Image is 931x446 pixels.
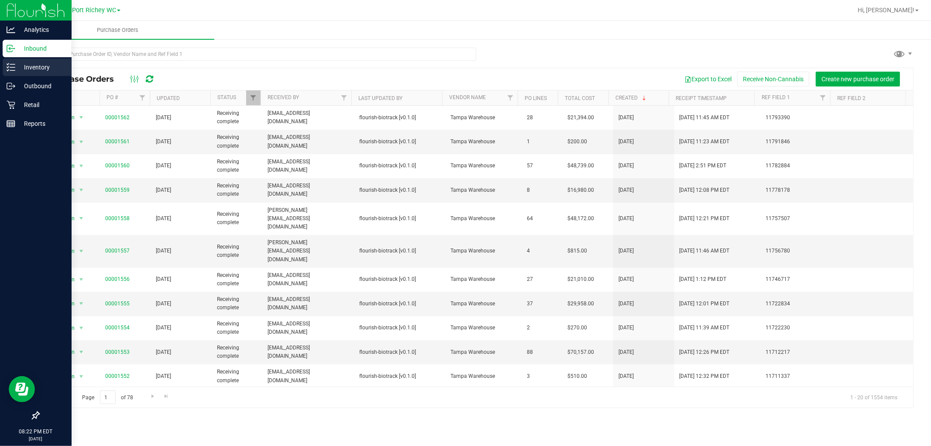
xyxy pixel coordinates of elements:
[680,214,730,223] span: [DATE] 12:21 PM EDT
[567,300,594,308] span: $29,958.00
[268,109,349,126] span: [EMAIL_ADDRESS][DOMAIN_NAME]
[217,320,257,336] span: Receiving complete
[217,210,257,227] span: Receiving complete
[156,114,171,122] span: [DATE]
[268,206,349,232] span: [PERSON_NAME][EMAIL_ADDRESS][DOMAIN_NAME]
[217,243,257,259] span: Receiving complete
[565,95,595,101] a: Total Cost
[527,138,557,146] span: 1
[451,348,517,356] span: Tampa Warehouse
[766,162,832,170] span: 11782884
[737,72,809,86] button: Receive Non-Cannabis
[217,133,257,150] span: Receiving complete
[527,372,557,380] span: 3
[618,372,634,380] span: [DATE]
[766,324,832,332] span: 11722230
[449,94,486,100] a: Vendor Name
[7,119,15,128] inline-svg: Reports
[451,247,517,255] span: Tampa Warehouse
[7,44,15,53] inline-svg: Inbound
[451,372,517,380] span: Tampa Warehouse
[76,136,87,148] span: select
[15,24,68,35] p: Analytics
[359,275,440,284] span: flourish-biotrack [v0.1.0]
[567,372,587,380] span: $510.00
[21,21,214,39] a: Purchase Orders
[766,300,832,308] span: 11722834
[618,162,634,170] span: [DATE]
[451,275,517,284] span: Tampa Warehouse
[527,324,557,332] span: 2
[766,372,832,380] span: 11711337
[359,214,440,223] span: flourish-biotrack [v0.1.0]
[15,100,68,110] p: Retail
[76,273,87,286] span: select
[76,322,87,334] span: select
[567,214,594,223] span: $48,172.00
[567,324,587,332] span: $270.00
[157,95,180,101] a: Updated
[762,94,790,100] a: Ref Field 1
[816,72,900,86] button: Create new purchase order
[15,118,68,129] p: Reports
[268,158,349,174] span: [EMAIL_ADDRESS][DOMAIN_NAME]
[680,324,730,332] span: [DATE] 11:39 AM EDT
[246,90,261,105] a: Filter
[359,138,440,146] span: flourish-biotrack [v0.1.0]
[567,186,594,194] span: $16,980.00
[76,297,87,310] span: select
[680,247,730,255] span: [DATE] 11:46 AM EDT
[451,138,517,146] span: Tampa Warehouse
[268,368,349,384] span: [EMAIL_ADDRESS][DOMAIN_NAME]
[268,295,349,312] span: [EMAIL_ADDRESS][DOMAIN_NAME]
[843,391,904,404] span: 1 - 20 of 1554 items
[567,138,587,146] span: $200.00
[76,160,87,172] span: select
[105,248,130,254] a: 00001557
[527,348,557,356] span: 88
[76,346,87,358] span: select
[105,325,130,331] a: 00001554
[358,95,402,101] a: Last Updated By
[618,138,634,146] span: [DATE]
[75,391,141,404] span: Page of 78
[268,239,349,264] span: [PERSON_NAME][EMAIL_ADDRESS][DOMAIN_NAME]
[4,436,68,442] p: [DATE]
[680,138,730,146] span: [DATE] 11:23 AM EDT
[680,372,730,380] span: [DATE] 12:32 PM EDT
[268,271,349,288] span: [EMAIL_ADDRESS][DOMAIN_NAME]
[76,111,87,124] span: select
[451,162,517,170] span: Tampa Warehouse
[618,186,634,194] span: [DATE]
[105,276,130,282] a: 00001556
[567,275,594,284] span: $21,010.00
[451,214,517,223] span: Tampa Warehouse
[76,184,87,196] span: select
[105,187,130,193] a: 00001559
[525,95,547,101] a: PO Lines
[156,300,171,308] span: [DATE]
[7,25,15,34] inline-svg: Analytics
[567,114,594,122] span: $21,394.00
[527,186,557,194] span: 8
[217,158,257,174] span: Receiving complete
[38,48,476,61] input: Search Purchase Order ID, Vendor Name and Ref Field 1
[680,275,727,284] span: [DATE] 1:12 PM EDT
[503,90,518,105] a: Filter
[156,247,171,255] span: [DATE]
[816,90,830,105] a: Filter
[105,114,130,121] a: 00001562
[618,114,634,122] span: [DATE]
[618,214,634,223] span: [DATE]
[527,275,557,284] span: 27
[268,320,349,336] span: [EMAIL_ADDRESS][DOMAIN_NAME]
[217,344,257,360] span: Receiving complete
[105,215,130,221] a: 00001558
[217,182,257,198] span: Receiving complete
[766,247,832,255] span: 11756780
[268,94,299,100] a: Received By
[156,186,171,194] span: [DATE]
[618,300,634,308] span: [DATE]
[527,162,557,170] span: 57
[156,138,171,146] span: [DATE]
